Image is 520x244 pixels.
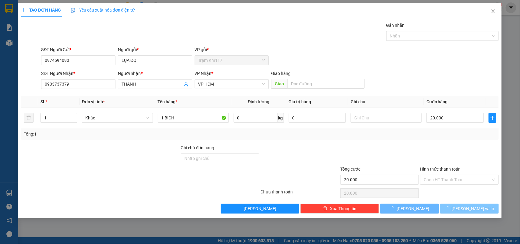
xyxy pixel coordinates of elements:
label: Ghi chú đơn hàng [181,145,214,150]
span: Tổng cước [340,167,360,172]
span: plus [489,115,496,120]
span: close [491,9,496,14]
div: Chưa thanh toán [260,189,340,199]
button: Close [485,3,502,20]
span: loading [390,206,397,210]
span: [PERSON_NAME] [397,205,429,212]
span: Đơn vị tính [82,99,105,104]
span: plus [21,8,26,12]
span: SL [41,99,45,104]
span: VP Nhận: [46,25,61,29]
div: Người gửi [118,46,192,53]
span: delete [323,206,327,211]
span: loading [445,206,452,210]
span: VP HCM [60,25,73,29]
span: [PERSON_NAME] và In [452,205,494,212]
div: VP gửi [195,46,269,53]
span: Tên hàng [158,99,178,104]
span: VP Nhận [195,71,212,76]
button: delete [24,113,34,123]
input: VD: Bàn, Ghế [158,113,229,123]
button: [PERSON_NAME] và In [440,204,499,214]
button: [PERSON_NAME] [380,204,439,214]
button: deleteXóa Thông tin [300,204,379,214]
label: Hình thức thanh toán [420,167,461,172]
span: Xóa Thông tin [330,205,356,212]
span: Cước hàng [426,99,447,104]
img: icon [71,8,76,13]
button: [PERSON_NAME] [221,204,299,214]
input: 0 [289,113,346,123]
div: SĐT Người Nhận [41,70,115,77]
strong: NHÀ XE THUẬN HƯƠNG [23,3,87,10]
span: Giao hàng [271,71,291,76]
span: Giá trị hàng [289,99,311,104]
div: Người nhận [118,70,192,77]
span: Khác [86,113,149,122]
span: Định lượng [248,99,270,104]
img: logo [4,4,19,19]
strong: HCM - ĐỊNH QUÁN - PHƯƠNG LÂM [28,16,82,20]
span: Giao [271,79,287,89]
th: Ghi chú [348,96,424,108]
span: Số 170 [PERSON_NAME], P8, Q11, [GEOGRAPHIC_DATA][PERSON_NAME] [46,32,86,47]
span: Yêu cầu xuất hóa đơn điện tử [71,8,135,12]
span: kg [278,113,284,123]
button: plus [489,113,496,123]
span: TẠO ĐƠN HÀNG [21,8,61,12]
span: Trạm Km117 [198,56,265,65]
span: [STREET_ADDRESS] [2,38,35,41]
input: Ghi Chú [351,113,422,123]
input: Dọc đường [287,79,365,89]
input: Ghi chú đơn hàng [181,154,260,163]
span: user-add [184,82,189,87]
div: Tổng: 1 [24,131,201,137]
div: SĐT Người Gửi [41,46,115,53]
label: Gán nhãn [386,23,405,28]
span: VP Gửi: [2,25,14,29]
span: Trạm Km117 [14,25,34,29]
strong: (NHÀ XE [GEOGRAPHIC_DATA]) [27,11,84,16]
span: VP HCM [198,80,265,89]
span: [PERSON_NAME] [244,205,276,212]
